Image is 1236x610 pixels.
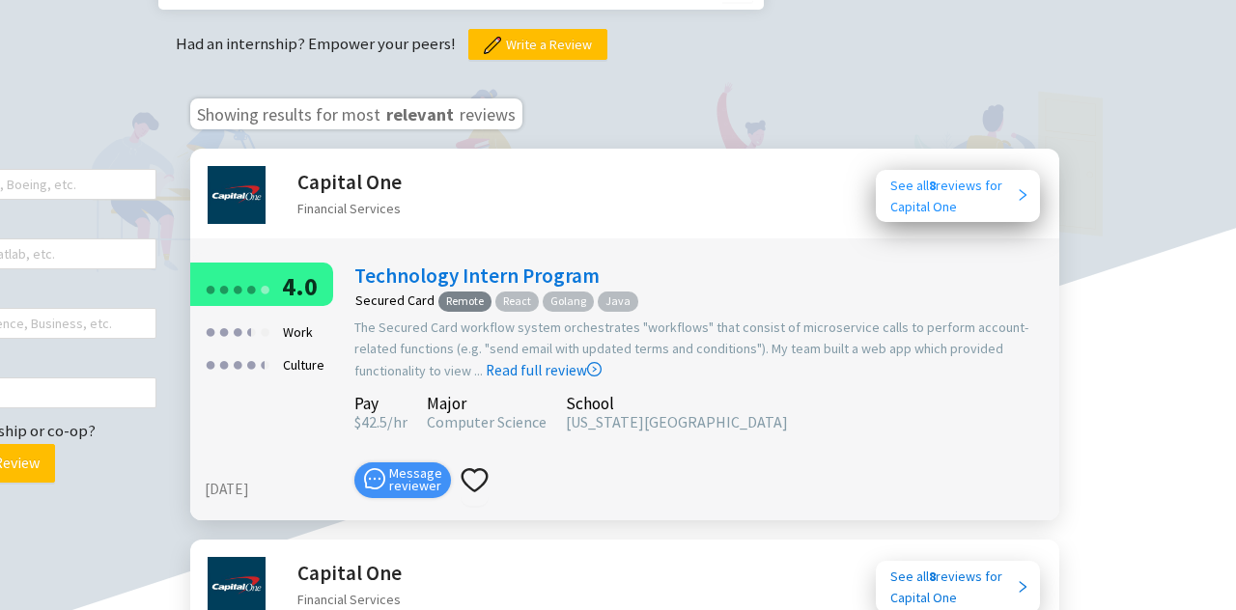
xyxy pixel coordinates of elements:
[890,175,1016,217] div: See all reviews for Capital One
[259,273,270,303] div: ●
[364,468,385,489] span: message
[218,316,230,346] div: ●
[486,264,602,379] a: Read full review
[205,478,345,501] div: [DATE]
[245,273,257,303] div: ●
[259,348,265,378] div: ●
[566,412,788,431] span: [US_STATE][GEOGRAPHIC_DATA]
[205,273,216,303] div: ●
[245,316,251,346] div: ●
[587,362,602,376] span: right-circle
[461,466,489,494] span: heart
[297,198,402,219] div: Financial Services
[205,316,216,346] div: ●
[389,467,442,492] span: Message reviewer
[297,166,402,198] h2: Capital One
[176,33,459,54] span: Had an internship? Empower your peers!
[876,170,1040,222] a: See all8reviews forCapital One
[890,566,1016,608] div: See all reviews for Capital One
[354,397,407,410] div: Pay
[218,348,230,378] div: ●
[384,100,456,124] span: relevant
[354,412,387,431] span: 42.5
[1016,580,1029,594] span: right
[245,348,257,378] div: ●
[427,397,547,410] div: Major
[259,348,270,378] div: ●
[277,316,319,348] div: Work
[297,589,402,610] div: Financial Services
[208,166,266,224] img: Capital One
[484,37,501,54] img: pencil.png
[354,263,600,289] a: Technology Intern Program
[929,568,936,585] b: 8
[232,273,243,303] div: ●
[259,316,270,346] div: ●
[468,29,607,60] button: Write a Review
[354,412,361,431] span: $
[190,98,522,129] h3: Showing results for most reviews
[277,348,330,381] div: Culture
[598,291,638,312] span: Java
[506,34,592,55] span: Write a Review
[297,557,402,589] h2: Capital One
[354,317,1050,382] div: The Secured Card workflow system orchestrates "workflows" that consist of microservice calls to p...
[438,291,492,312] span: Remote
[929,177,936,194] b: 8
[232,348,243,378] div: ●
[387,412,407,431] span: /hr
[232,316,243,346] div: ●
[245,316,257,346] div: ●
[566,397,788,410] div: School
[427,412,547,431] span: Computer Science
[282,270,318,302] span: 4.0
[218,273,230,303] div: ●
[1016,188,1029,202] span: right
[205,348,216,378] div: ●
[355,293,435,307] div: Secured Card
